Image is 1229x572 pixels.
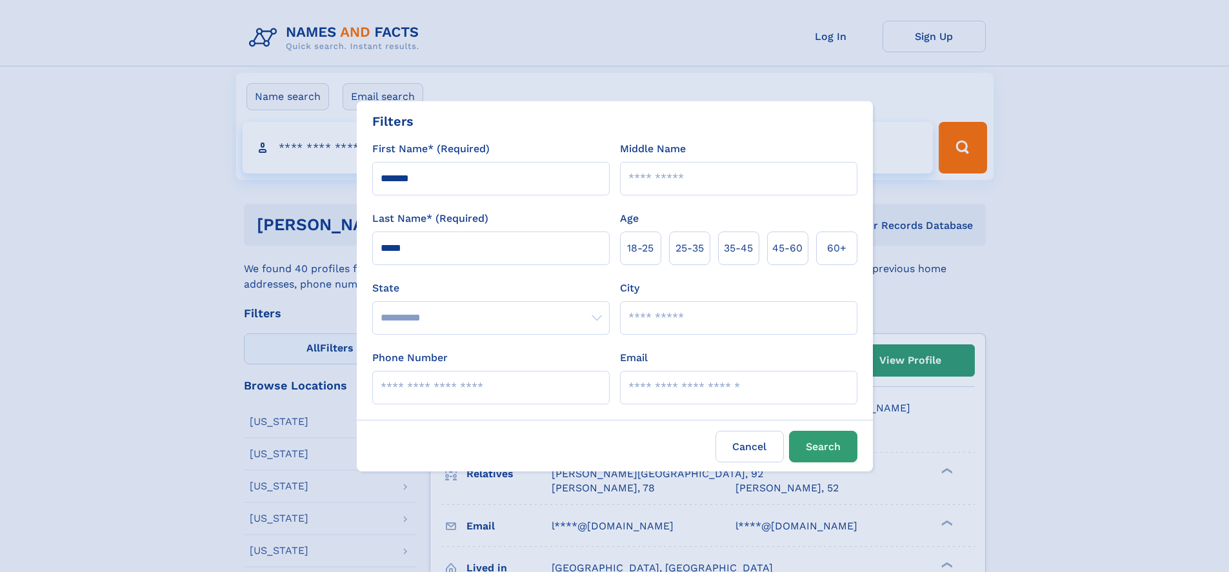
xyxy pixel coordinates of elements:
span: 25‑35 [675,241,704,256]
label: Age [620,211,639,226]
label: Middle Name [620,141,686,157]
label: City [620,281,639,296]
label: First Name* (Required) [372,141,490,157]
label: Phone Number [372,350,448,366]
span: 35‑45 [724,241,753,256]
label: Email [620,350,648,366]
span: 18‑25 [627,241,654,256]
label: Last Name* (Required) [372,211,488,226]
span: 45‑60 [772,241,803,256]
label: Cancel [715,431,784,462]
span: 60+ [827,241,846,256]
button: Search [789,431,857,462]
label: State [372,281,610,296]
div: Filters [372,112,414,131]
